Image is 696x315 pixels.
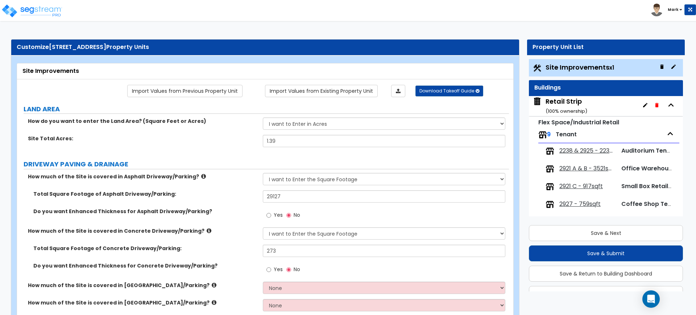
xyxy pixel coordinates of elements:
button: Download Takeoff Guide [415,86,483,96]
i: click for more info! [212,282,216,288]
label: Total Square Footage of Asphalt Driveway/Parking: [33,190,257,198]
span: Retail Strip [533,97,587,115]
span: No [294,266,300,273]
label: How much of the Site is covered in Asphalt Driveway/Parking? [28,173,257,180]
button: Advanced [529,286,683,302]
span: Yes [274,211,283,219]
img: tenants.png [546,165,554,173]
i: click for more info! [207,228,211,233]
label: Do you want Enhanced Thickness for Asphalt Driveway/Parking? [33,208,257,215]
img: tenants.png [538,130,547,139]
span: Coffee Shop Tenant [621,200,681,208]
div: Retail Strip [546,97,587,115]
div: Open Intercom Messenger [642,290,660,308]
img: tenants.png [546,200,554,209]
span: Small Box Retail Tenant [621,182,691,190]
label: DRIVEWAY PAVING & DRAINAGE [24,159,509,169]
label: Total Square Footage of Concrete Driveway/Parking: [33,245,257,252]
img: avatar.png [650,4,663,16]
label: Site Total Acres: [28,135,257,142]
div: Buildings [534,84,678,92]
small: ( 100 % ownership) [546,108,587,115]
span: Auditorium Tenant [621,146,677,155]
span: Tenant [556,130,577,138]
div: Customize Property Units [17,43,514,51]
small: x1 [609,64,614,71]
button: Save & Next [529,225,683,241]
a: Import the dynamic attributes value through Excel sheet [391,85,405,97]
label: How much of the Site is covered in [GEOGRAPHIC_DATA]/Parking? [28,282,257,289]
span: 2927 - 759sqft [559,200,601,208]
button: Save & Return to Building Dashboard [529,266,683,282]
label: How much of the Site is covered in [GEOGRAPHIC_DATA]/Parking? [28,299,257,306]
label: LAND AREA [24,104,509,114]
span: Site Improvements [546,63,614,72]
img: Construction.png [533,63,542,73]
span: [STREET_ADDRESS] [49,43,106,51]
span: Download Takeoff Guide [419,88,474,94]
a: Import the dynamic attribute values from existing properties. [265,85,378,97]
span: 2921 C - 917sqft [559,182,603,191]
label: How much of the Site is covered in Concrete Driveway/Parking? [28,227,257,235]
input: Yes [266,266,271,274]
button: Save & Submit [529,245,683,261]
span: Yes [274,266,283,273]
i: click for more info! [212,300,216,305]
span: 2238 & 2925 - 2238sqft [559,147,615,155]
label: Do you want Enhanced Thickness for Concrete Driveway/Parking? [33,262,257,269]
img: tenants.png [546,182,554,191]
div: Site Improvements [22,67,508,75]
img: building.svg [533,97,542,106]
img: tenants.png [546,147,554,156]
input: No [286,211,291,219]
img: logo_pro_r.png [1,4,63,18]
input: Yes [266,211,271,219]
label: How do you want to enter the Land Area? (Square Feet or Acres) [28,117,257,125]
span: 9 [547,130,551,138]
b: Mark [668,7,679,12]
span: 2921 A & B - 3521sqft [559,165,615,173]
input: No [286,266,291,274]
i: click for more info! [201,174,206,179]
a: Import the dynamic attribute values from previous properties. [127,85,243,97]
span: No [294,211,300,219]
div: Property Unit List [533,43,679,51]
small: Flex Space/Industrial Retail [538,118,619,127]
